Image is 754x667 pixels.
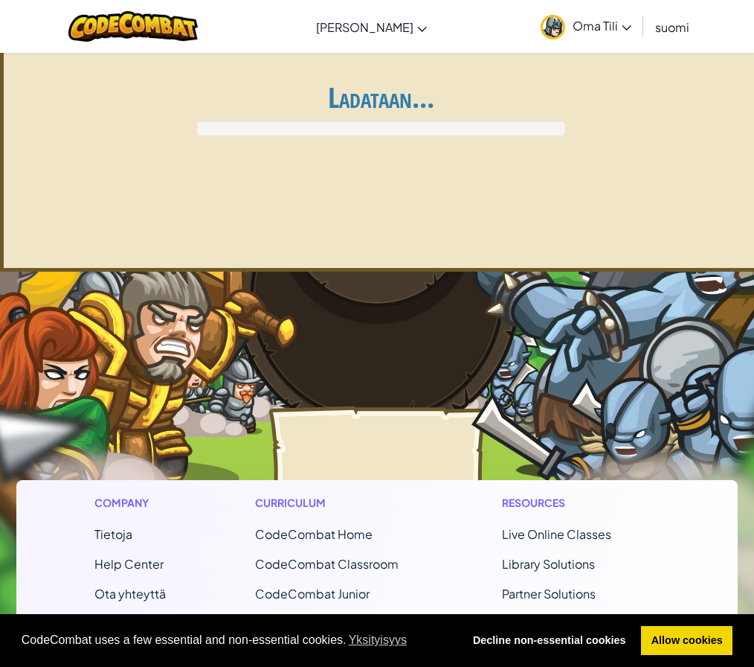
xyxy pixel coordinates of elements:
[347,629,410,651] a: learn more about cookies
[316,19,413,35] span: [PERSON_NAME]
[94,556,164,572] a: Help Center
[255,586,370,601] a: CodeCombat Junior
[309,7,434,47] a: [PERSON_NAME]
[502,586,596,601] a: Partner Solutions
[94,526,132,542] a: Tietoja
[13,82,749,113] h1: Ladataan...
[641,626,732,656] a: allow cookies
[68,11,199,42] img: CodeCombat logo
[22,629,451,651] span: CodeCombat uses a few essential and non-essential cookies.
[655,19,689,35] span: suomi
[502,495,660,511] h1: Resources
[94,586,166,601] span: Ota yhteyttä
[502,526,611,542] a: Live Online Classes
[255,495,413,511] h1: Curriculum
[255,526,373,542] span: CodeCombat Home
[502,556,595,572] a: Library Solutions
[573,18,631,33] span: Oma Tili
[94,495,166,511] h1: Company
[463,626,636,656] a: deny cookies
[533,3,639,50] a: Oma Tili
[541,15,565,39] img: avatar
[255,556,399,572] a: CodeCombat Classroom
[648,7,697,47] a: suomi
